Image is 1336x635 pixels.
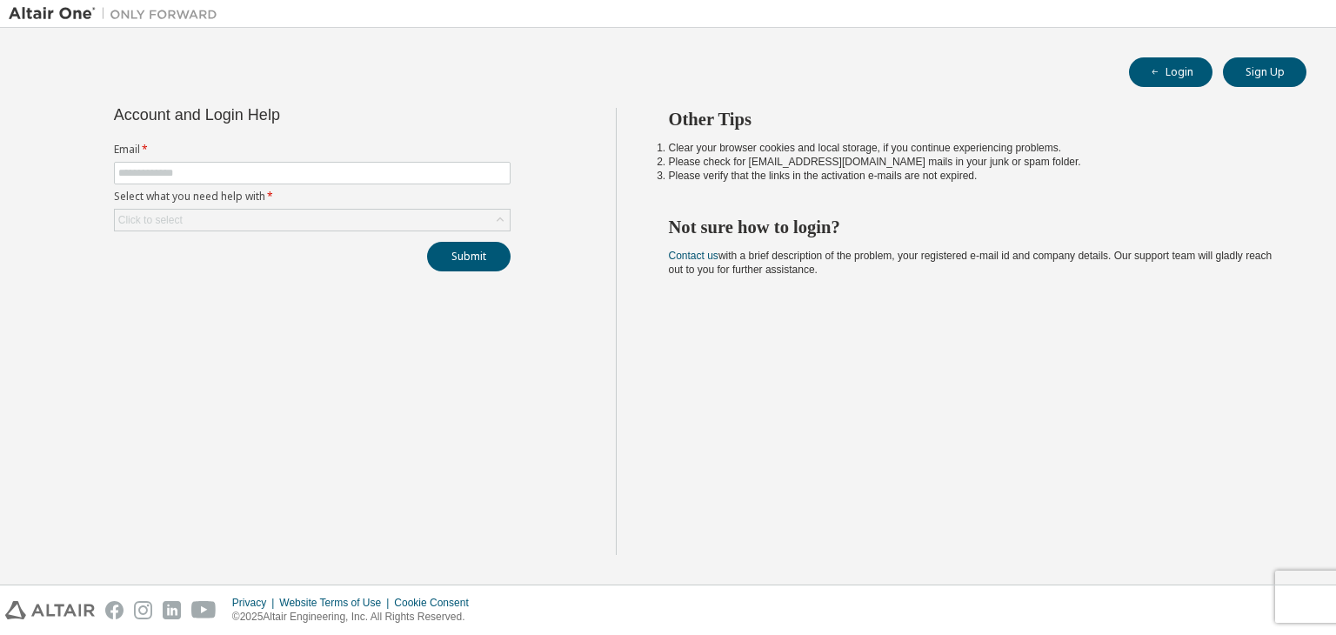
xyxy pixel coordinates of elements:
h2: Not sure how to login? [669,216,1276,238]
div: Click to select [118,213,183,227]
li: Clear your browser cookies and local storage, if you continue experiencing problems. [669,141,1276,155]
li: Please check for [EMAIL_ADDRESS][DOMAIN_NAME] mails in your junk or spam folder. [669,155,1276,169]
div: Click to select [115,210,510,231]
p: © 2025 Altair Engineering, Inc. All Rights Reserved. [232,610,479,625]
button: Login [1129,57,1212,87]
li: Please verify that the links in the activation e-mails are not expired. [669,169,1276,183]
div: Website Terms of Use [279,596,394,610]
img: youtube.svg [191,601,217,619]
img: facebook.svg [105,601,124,619]
h2: Other Tips [669,108,1276,130]
div: Cookie Consent [394,596,478,610]
span: with a brief description of the problem, your registered e-mail id and company details. Our suppo... [669,250,1273,276]
div: Privacy [232,596,279,610]
img: altair_logo.svg [5,601,95,619]
button: Submit [427,242,511,271]
img: Altair One [9,5,226,23]
div: Account and Login Help [114,108,431,122]
a: Contact us [669,250,718,262]
img: instagram.svg [134,601,152,619]
label: Email [114,143,511,157]
button: Sign Up [1223,57,1306,87]
label: Select what you need help with [114,190,511,204]
img: linkedin.svg [163,601,181,619]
